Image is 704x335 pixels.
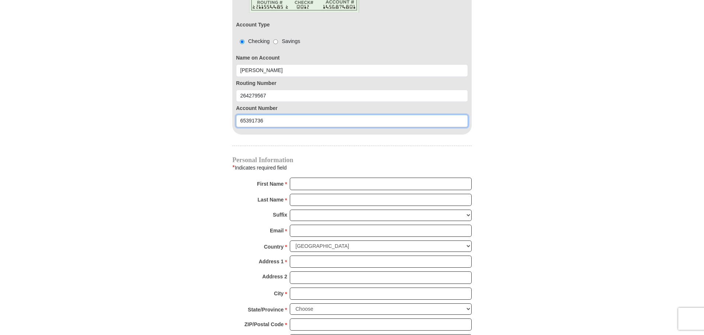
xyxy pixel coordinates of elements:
[259,256,284,267] strong: Address 1
[262,271,287,282] strong: Address 2
[236,54,468,62] label: Name on Account
[274,288,284,299] strong: City
[236,38,300,45] div: Checking Savings
[232,157,472,163] h4: Personal Information
[232,163,472,172] div: Indicates required field
[236,79,468,87] label: Routing Number
[270,225,284,236] strong: Email
[236,21,270,29] label: Account Type
[273,210,287,220] strong: Suffix
[244,319,284,329] strong: ZIP/Postal Code
[248,304,284,315] strong: State/Province
[257,179,284,189] strong: First Name
[258,195,284,205] strong: Last Name
[236,104,468,112] label: Account Number
[264,242,284,252] strong: Country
